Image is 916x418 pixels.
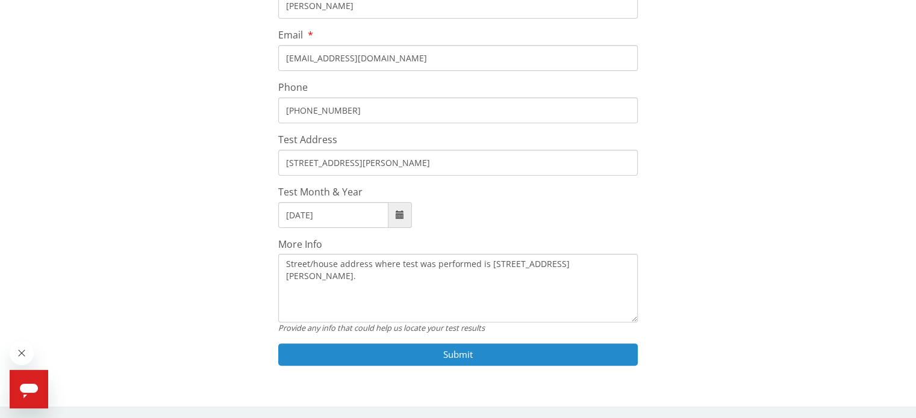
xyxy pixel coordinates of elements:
iframe: Button to launch messaging window [10,370,48,408]
span: Test Address [278,133,337,146]
span: Help [7,8,26,18]
iframe: Close message [10,341,34,365]
span: More Info [278,238,322,251]
span: Email [278,28,303,41]
div: Provide any info that could help us locate your test results [278,322,637,333]
button: Submit [278,343,637,366]
span: Test Month & Year [278,185,363,198]
span: Phone [278,81,308,94]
